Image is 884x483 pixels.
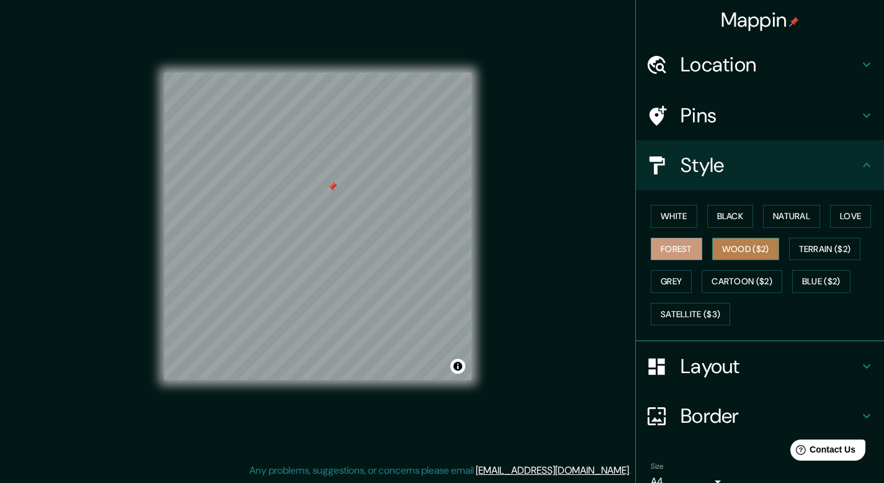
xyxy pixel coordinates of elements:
button: Blue ($2) [792,270,851,293]
h4: Mappin [721,7,800,32]
button: Cartoon ($2) [702,270,782,293]
h4: Border [681,404,859,428]
h4: Pins [681,103,859,128]
label: Size [651,461,664,472]
div: Style [636,140,884,190]
button: Black [707,205,754,228]
button: Natural [763,205,820,228]
div: Border [636,391,884,441]
div: Location [636,40,884,89]
button: Satellite ($3) [651,303,730,326]
h4: Location [681,52,859,77]
button: Wood ($2) [712,238,779,261]
a: [EMAIL_ADDRESS][DOMAIN_NAME] [476,464,629,477]
button: Love [830,205,871,228]
div: Pins [636,91,884,140]
button: Toggle attribution [450,359,465,374]
div: Layout [636,341,884,391]
button: White [651,205,697,228]
img: pin-icon.png [789,17,799,27]
button: Terrain ($2) [789,238,861,261]
h4: Style [681,153,859,178]
h4: Layout [681,354,859,379]
canvas: Map [164,73,471,380]
div: . [633,463,635,478]
p: Any problems, suggestions, or concerns please email . [249,463,631,478]
button: Grey [651,270,692,293]
iframe: Help widget launcher [774,435,870,469]
button: Forest [651,238,702,261]
div: . [631,463,633,478]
